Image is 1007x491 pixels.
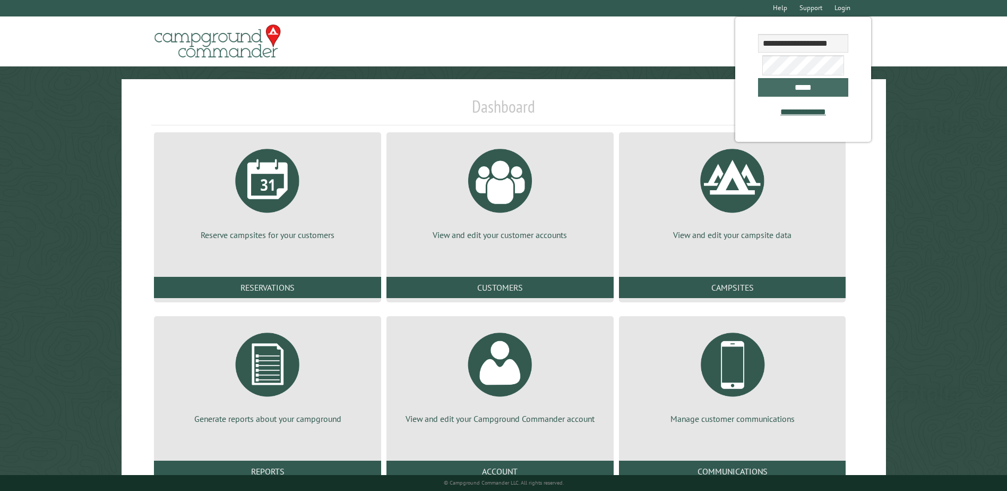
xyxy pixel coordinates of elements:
[151,21,284,62] img: Campground Commander
[632,229,833,241] p: View and edit your campsite data
[399,229,601,241] p: View and edit your customer accounts
[399,413,601,425] p: View and edit your Campground Commander account
[154,461,381,482] a: Reports
[167,413,368,425] p: Generate reports about your campground
[151,96,855,125] h1: Dashboard
[386,461,614,482] a: Account
[399,141,601,241] a: View and edit your customer accounts
[632,141,833,241] a: View and edit your campsite data
[167,229,368,241] p: Reserve campsites for your customers
[167,325,368,425] a: Generate reports about your campground
[154,277,381,298] a: Reservations
[632,325,833,425] a: Manage customer communications
[619,277,846,298] a: Campsites
[399,325,601,425] a: View and edit your Campground Commander account
[444,479,564,486] small: © Campground Commander LLC. All rights reserved.
[167,141,368,241] a: Reserve campsites for your customers
[619,461,846,482] a: Communications
[386,277,614,298] a: Customers
[632,413,833,425] p: Manage customer communications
